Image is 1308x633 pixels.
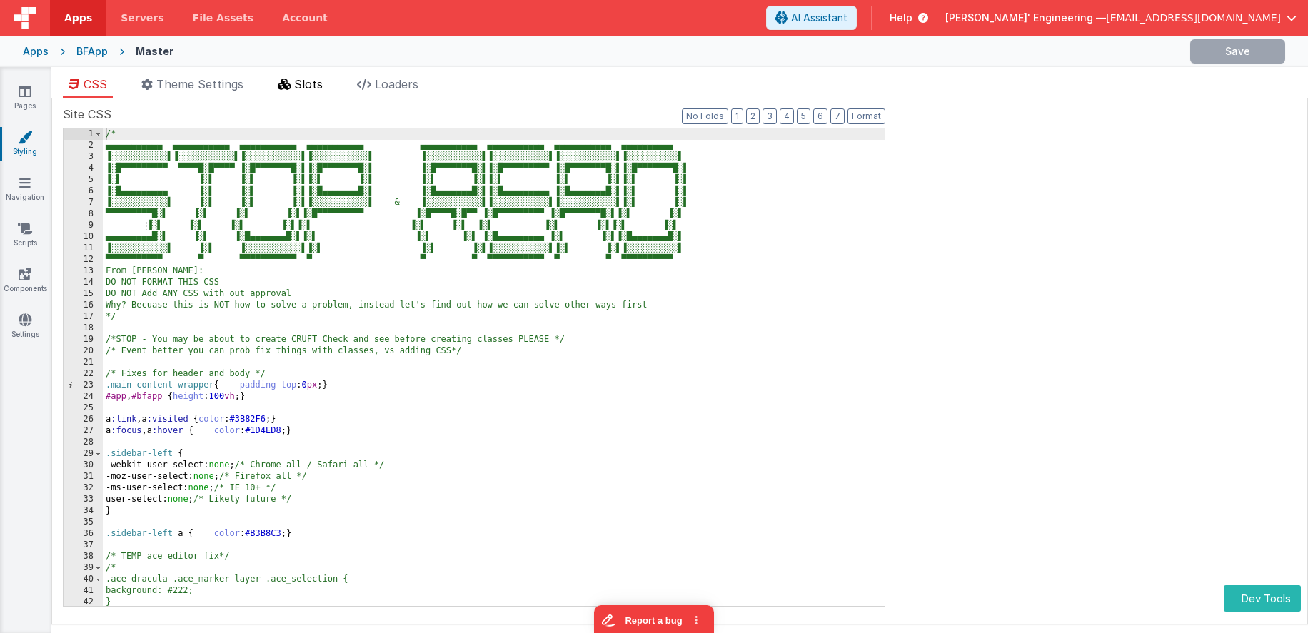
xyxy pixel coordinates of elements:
button: [PERSON_NAME]' Engineering — [EMAIL_ADDRESS][DOMAIN_NAME] [945,11,1297,25]
div: 35 [64,517,103,528]
div: 20 [64,345,103,357]
button: 3 [763,108,777,124]
div: 14 [64,277,103,288]
div: 10 [64,231,103,243]
div: 38 [64,551,103,562]
button: 5 [797,108,810,124]
button: 6 [813,108,827,124]
button: 4 [780,108,794,124]
div: Apps [23,44,49,59]
div: 16 [64,300,103,311]
div: 3 [64,151,103,163]
span: Loaders [375,77,418,91]
div: 2 [64,140,103,151]
div: 19 [64,334,103,345]
div: 33 [64,494,103,505]
span: Theme Settings [156,77,243,91]
div: 22 [64,368,103,380]
span: Slots [294,77,323,91]
div: 32 [64,482,103,494]
div: 6 [64,186,103,197]
div: 7 [64,197,103,208]
span: Servers [121,11,163,25]
span: Site CSS [63,106,111,123]
div: 34 [64,505,103,517]
div: 1 [64,128,103,140]
div: 23 [64,380,103,391]
div: 12 [64,254,103,265]
div: 21 [64,357,103,368]
button: 2 [746,108,760,124]
span: Apps [64,11,92,25]
button: Dev Tools [1224,585,1301,612]
div: 36 [64,528,103,540]
button: 1 [731,108,743,124]
button: No Folds [682,108,728,124]
span: File Assets [193,11,254,25]
button: Format [847,108,885,124]
span: [EMAIL_ADDRESS][DOMAIN_NAME] [1106,11,1281,25]
div: 11 [64,243,103,254]
div: 42 [64,597,103,608]
div: 15 [64,288,103,300]
div: 13 [64,265,103,277]
div: 26 [64,414,103,425]
div: 41 [64,585,103,597]
span: AI Assistant [791,11,847,25]
div: 37 [64,540,103,551]
div: BFApp [76,44,108,59]
div: 30 [64,460,103,471]
button: 7 [830,108,845,124]
div: 28 [64,437,103,448]
div: 40 [64,574,103,585]
button: Save [1190,39,1285,64]
span: CSS [84,77,107,91]
div: 18 [64,323,103,334]
div: 8 [64,208,103,220]
div: 9 [64,220,103,231]
span: [PERSON_NAME]' Engineering — [945,11,1106,25]
div: 31 [64,471,103,482]
div: 39 [64,562,103,574]
div: 24 [64,391,103,402]
div: 29 [64,448,103,460]
button: AI Assistant [766,6,857,30]
div: 4 [64,163,103,174]
span: Help [890,11,912,25]
div: 27 [64,425,103,437]
div: 25 [64,402,103,414]
div: 5 [64,174,103,186]
div: 17 [64,311,103,323]
div: Master [136,44,173,59]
